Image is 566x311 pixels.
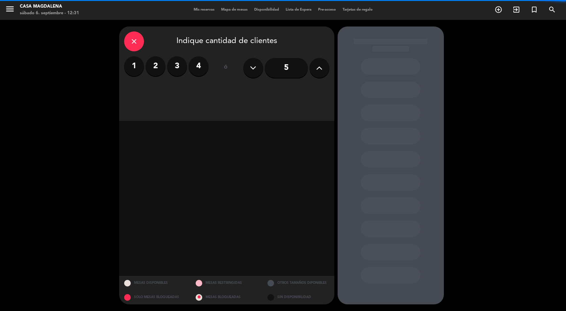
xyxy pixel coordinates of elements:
[146,56,165,76] label: 2
[190,8,218,12] span: Mis reservas
[119,290,191,304] div: SOLO MESAS BLOQUEADAS
[251,8,282,12] span: Disponibilidad
[124,56,144,76] label: 1
[530,6,538,14] i: turned_in_not
[218,8,251,12] span: Mapa de mesas
[191,276,262,290] div: MESAS RESTRINGIDAS
[512,6,520,14] i: exit_to_app
[339,8,376,12] span: Tarjetas de regalo
[262,290,334,304] div: SIN DISPONIBILIDAD
[191,290,262,304] div: MESAS BLOQUEADAS
[5,4,15,14] i: menu
[167,56,187,76] label: 3
[20,3,79,10] div: Casa Magdalena
[130,37,138,45] i: close
[215,56,237,79] div: ó
[119,276,191,290] div: MESAS DISPONIBLES
[548,6,556,14] i: search
[5,4,15,16] button: menu
[315,8,339,12] span: Pre-acceso
[495,6,502,14] i: add_circle_outline
[262,276,334,290] div: OTROS TAMAÑOS DIPONIBLES
[189,56,209,76] label: 4
[124,31,329,51] div: Indique cantidad de clientes
[20,10,79,17] div: sábado 6. septiembre - 12:31
[282,8,315,12] span: Lista de Espera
